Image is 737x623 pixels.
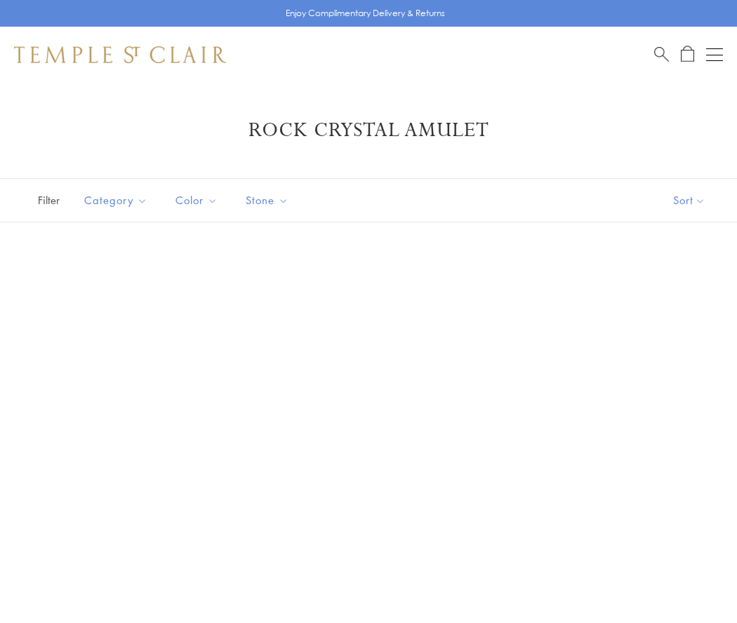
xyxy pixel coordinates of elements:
[14,46,226,63] img: Temple St. Clair
[286,6,445,20] p: Enjoy Complimentary Delivery & Returns
[35,118,702,143] h1: Rock Crystal Amulet
[681,46,694,63] a: Open Shopping Bag
[706,46,723,63] button: Open navigation
[642,179,737,222] button: Show sort by
[235,185,299,216] button: Stone
[74,185,158,216] button: Category
[654,46,669,63] a: Search
[77,192,158,209] span: Category
[239,192,299,209] span: Stone
[168,192,228,209] span: Color
[165,185,228,216] button: Color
